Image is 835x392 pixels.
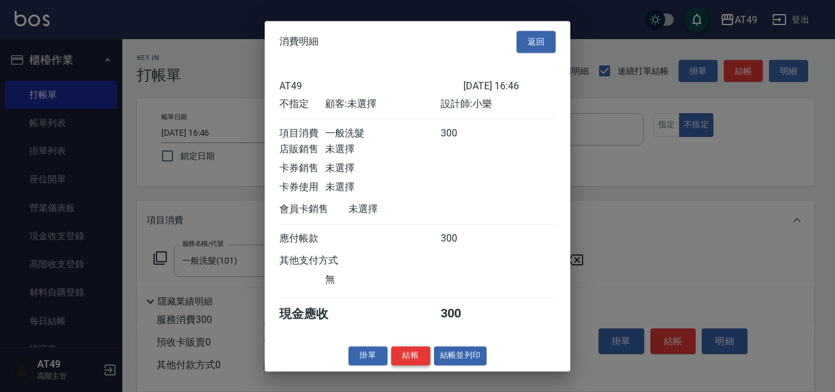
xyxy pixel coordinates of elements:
div: 一般洗髮 [325,127,440,140]
span: 消費明細 [279,35,318,48]
div: 應付帳款 [279,232,325,245]
div: 300 [441,306,487,322]
div: 未選擇 [325,143,440,156]
div: 未選擇 [325,181,440,194]
div: 卡券銷售 [279,162,325,175]
div: 未選擇 [325,162,440,175]
div: [DATE] 16:46 [463,80,556,92]
div: 會員卡銷售 [279,203,348,216]
div: 300 [441,127,487,140]
button: 返回 [517,31,556,53]
div: 不指定 [279,98,325,111]
button: 結帳 [391,346,430,365]
div: 300 [441,232,487,245]
div: 無 [325,273,440,286]
div: 設計師: 小樂 [441,98,556,111]
div: 其他支付方式 [279,254,372,267]
div: 現金應收 [279,306,348,322]
div: 卡券使用 [279,181,325,194]
button: 掛單 [348,346,388,365]
button: 結帳並列印 [434,346,487,365]
div: 未選擇 [348,203,463,216]
div: 店販銷售 [279,143,325,156]
div: AT49 [279,80,463,92]
div: 顧客: 未選擇 [325,98,440,111]
div: 項目消費 [279,127,325,140]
